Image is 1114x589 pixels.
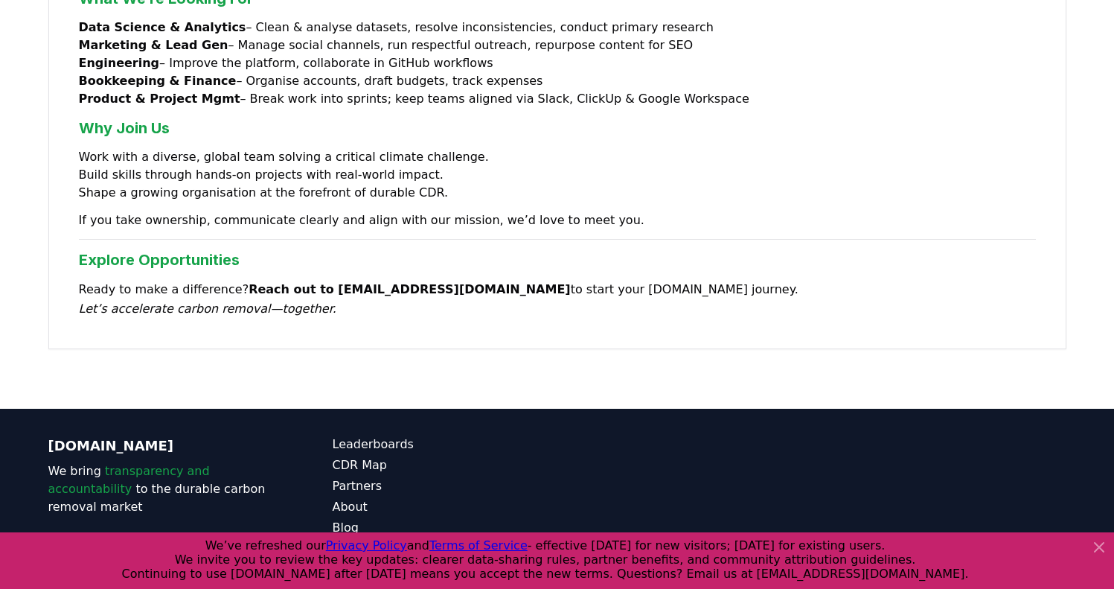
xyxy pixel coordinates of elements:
a: Leaderboards [333,436,557,453]
strong: Engineering [79,56,160,70]
strong: Reach out to [EMAIL_ADDRESS][DOMAIN_NAME] [249,282,571,296]
h3: Explore Opportunities [79,249,1036,271]
li: Work with a diverse, global team solving a critical climate challenge. [79,148,1036,166]
strong: Data Science & Analytics [79,20,246,34]
li: – Break work into sprints; keep teams aligned via Slack, ClickUp & Google Workspace [79,90,1036,108]
li: Shape a growing organisation at the forefront of durable CDR. [79,184,1036,202]
li: – Organise accounts, draft budgets, track expenses [79,72,1036,90]
a: CDR Map [333,456,557,474]
li: Build skills through hands‑on projects with real‑world impact. [79,166,1036,184]
a: Blog [333,519,557,537]
strong: Product & Project Mgmt [79,92,240,106]
a: Partners [333,477,557,495]
em: Let’s accelerate carbon removal—together. [79,302,336,316]
a: About [333,498,557,516]
li: – Manage social channels, run respectful outreach, repurpose content for SEO [79,36,1036,54]
p: We bring to the durable carbon removal market [48,462,273,516]
h3: Why Join Us [79,117,1036,139]
p: [DOMAIN_NAME] [48,436,273,456]
strong: Bookkeeping & Finance [79,74,237,88]
span: transparency and accountability [48,464,210,496]
strong: Marketing & Lead Gen [79,38,228,52]
li: – Clean & analyse datasets, resolve inconsistencies, conduct primary research [79,19,1036,36]
p: If you take ownership, communicate clearly and align with our mission, we’d love to meet you. [79,211,1036,230]
li: – Improve the platform, collaborate in GitHub workflows [79,54,1036,72]
p: Ready to make a difference? to start your [DOMAIN_NAME] journey. [79,280,1036,319]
